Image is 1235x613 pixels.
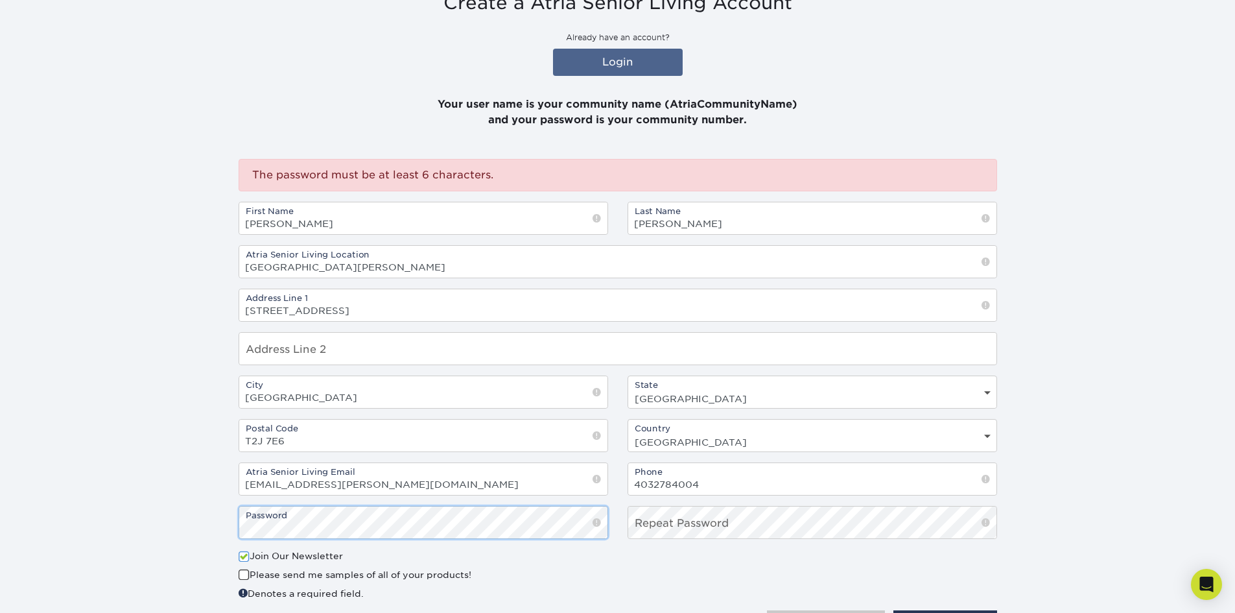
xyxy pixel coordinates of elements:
p: Your user name is your community name (AtriaCommunityName) and your password is your community nu... [239,81,997,128]
a: Login [553,49,683,76]
iframe: reCAPTCHA [800,549,974,594]
div: The password must be at least 6 characters. [239,159,997,191]
label: Please send me samples of all of your products! [239,568,471,581]
div: Denotes a required field. [239,586,608,600]
p: Already have an account? [239,32,997,43]
div: Open Intercom Messenger [1191,569,1222,600]
label: Join Our Newsletter [239,549,343,562]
